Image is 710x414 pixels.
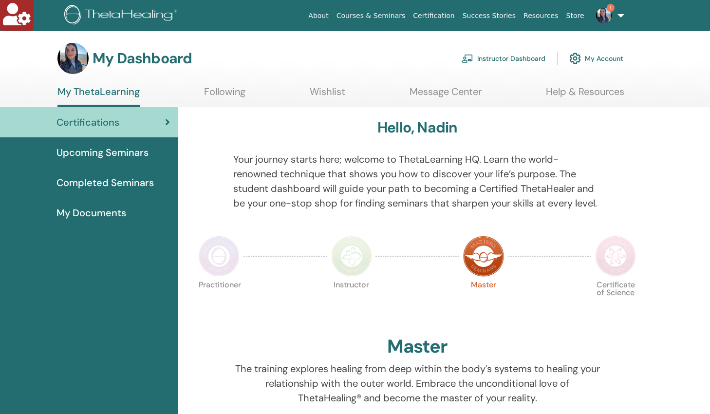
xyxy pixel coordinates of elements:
a: My Account [569,48,623,69]
span: My Documents [56,206,126,220]
p: Instructor [331,281,372,322]
a: Help & Resources [546,86,624,105]
img: Certificate of Science [595,236,636,277]
a: Courses & Seminars [333,7,410,25]
a: Success Stories [459,7,520,25]
p: Your journey starts here; welcome to ThetaLearning HQ. Learn the world-renowned technique that sh... [233,152,601,210]
p: Practitioner [199,281,240,322]
span: Certifications [56,115,119,130]
img: logo.png [64,5,181,27]
p: Master [463,281,504,322]
img: Master [463,236,504,277]
h3: My Dashboard [93,50,192,67]
p: The training explores healing from deep within the body's systems to healing your relationship wi... [233,361,601,405]
img: cog.svg [569,50,581,67]
a: Instructor Dashboard [462,48,545,69]
a: Wishlist [310,86,345,105]
img: default.jpg [596,8,612,23]
h2: Master [387,336,448,358]
a: Following [204,86,245,105]
span: Upcoming Seminars [56,145,149,160]
h3: Hello, Nadin [377,119,457,136]
img: default.jpg [57,43,89,74]
a: My ThetaLearning [57,86,140,107]
img: Instructor [331,236,372,277]
span: Completed Seminars [56,175,154,190]
img: chalkboard-teacher.svg [462,54,473,63]
a: Resources [520,7,562,25]
img: Practitioner [199,236,240,277]
span: 1 [607,4,615,12]
p: Certificate of Science [595,281,636,322]
a: Certification [409,7,458,25]
a: Store [562,7,588,25]
a: Message Center [410,86,482,105]
a: About [304,7,332,25]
